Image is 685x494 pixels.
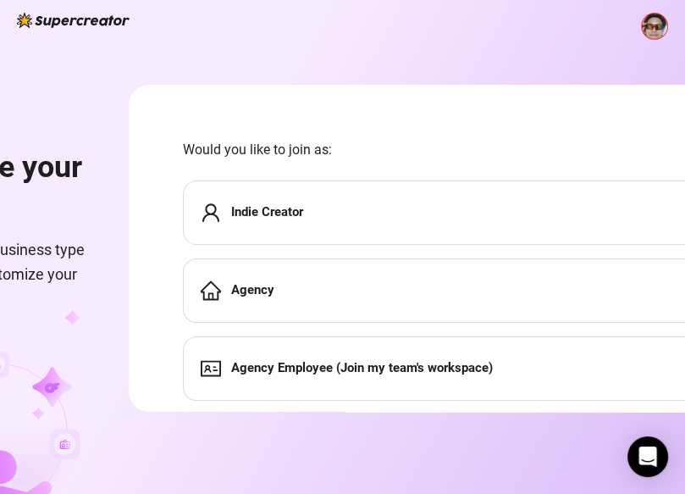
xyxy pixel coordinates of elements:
img: ALV-UjWokihaV-a94cKBoGUCvkDQV_g-T44K1FBMqIgmn9xHLE3mIfBG9eP5pU22Vn2IehmdHFvY3HQRQXqr-egbPR9aGhhM9... [642,14,667,39]
span: user [201,203,221,223]
span: home [201,280,221,301]
strong: Agency Employee (Join my team's workspace) [231,360,493,375]
img: logo [17,13,130,28]
span: idcard [201,358,221,379]
strong: Indie Creator [231,204,303,219]
strong: Agency [231,282,274,297]
div: Open Intercom Messenger [627,436,668,477]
